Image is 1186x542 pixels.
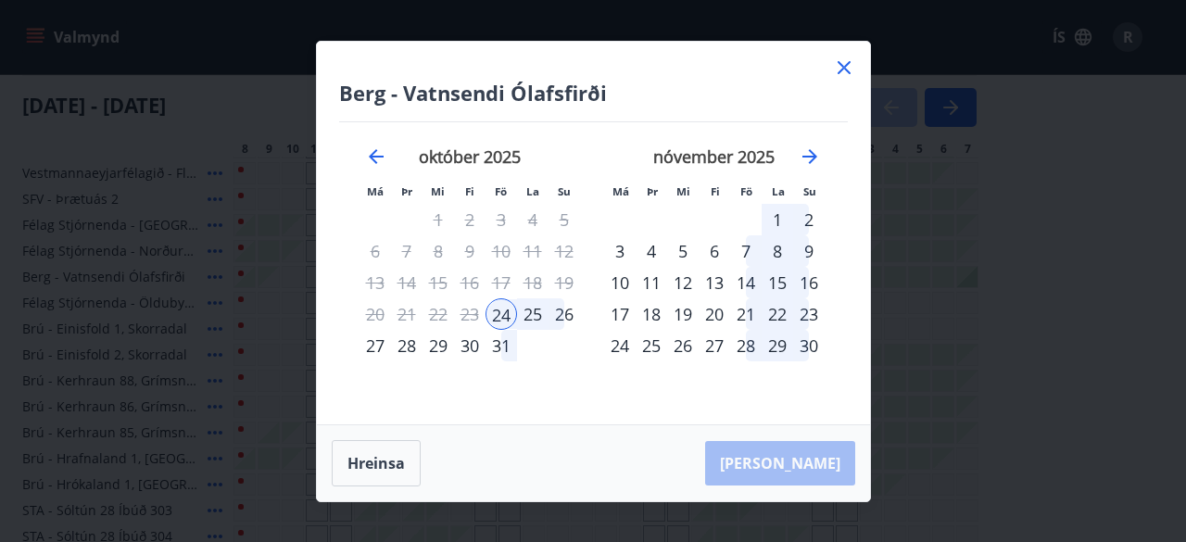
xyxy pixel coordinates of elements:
div: 24 [604,330,636,361]
td: Not available. þriðjudagur, 21. október 2025 [391,298,423,330]
td: Choose laugardagur, 15. nóvember 2025 as your check-out date. It’s available. [762,267,793,298]
small: Fö [740,184,752,198]
td: Choose laugardagur, 1. nóvember 2025 as your check-out date. It’s available. [762,204,793,235]
td: Choose fimmtudagur, 30. október 2025 as your check-out date. It’s available. [454,330,486,361]
h4: Berg - Vatnsendi Ólafsfirði [339,79,848,107]
div: 21 [730,298,762,330]
td: Not available. föstudagur, 17. október 2025 [486,267,517,298]
div: Move forward to switch to the next month. [799,145,821,168]
td: Choose fimmtudagur, 6. nóvember 2025 as your check-out date. It’s available. [699,235,730,267]
td: Choose þriðjudagur, 11. nóvember 2025 as your check-out date. It’s available. [636,267,667,298]
div: 20 [699,298,730,330]
div: 24 [486,298,517,330]
td: Choose föstudagur, 31. október 2025 as your check-out date. It’s available. [486,330,517,361]
div: 3 [604,235,636,267]
small: Su [803,184,816,198]
td: Choose mánudagur, 3. nóvember 2025 as your check-out date. It’s available. [604,235,636,267]
small: Má [367,184,384,198]
div: 15 [762,267,793,298]
td: Choose sunnudagur, 2. nóvember 2025 as your check-out date. It’s available. [793,204,825,235]
td: Not available. miðvikudagur, 22. október 2025 [423,298,454,330]
td: Choose föstudagur, 7. nóvember 2025 as your check-out date. It’s available. [730,235,762,267]
div: 29 [762,330,793,361]
td: Choose mánudagur, 27. október 2025 as your check-out date. It’s available. [360,330,391,361]
td: Not available. fimmtudagur, 16. október 2025 [454,267,486,298]
small: La [772,184,785,198]
div: 10 [604,267,636,298]
div: Aðeins útritun í boði [454,235,486,267]
small: Þr [401,184,412,198]
div: 13 [699,267,730,298]
td: Not available. sunnudagur, 19. október 2025 [549,267,580,298]
small: Mi [676,184,690,198]
div: 5 [667,235,699,267]
div: 29 [423,330,454,361]
small: Mi [431,184,445,198]
div: 1 [762,204,793,235]
div: 25 [636,330,667,361]
td: Not available. mánudagur, 13. október 2025 [360,267,391,298]
td: Choose miðvikudagur, 19. nóvember 2025 as your check-out date. It’s available. [667,298,699,330]
div: 18 [636,298,667,330]
td: Choose föstudagur, 28. nóvember 2025 as your check-out date. It’s available. [730,330,762,361]
div: 4 [636,235,667,267]
small: Fi [711,184,720,198]
td: Not available. mánudagur, 20. október 2025 [360,298,391,330]
td: Choose laugardagur, 8. nóvember 2025 as your check-out date. It’s available. [762,235,793,267]
div: 11 [636,267,667,298]
td: Choose mánudagur, 10. nóvember 2025 as your check-out date. It’s available. [604,267,636,298]
div: 7 [730,235,762,267]
td: Choose fimmtudagur, 13. nóvember 2025 as your check-out date. It’s available. [699,267,730,298]
div: 22 [762,298,793,330]
div: Calendar [339,122,848,402]
td: Choose miðvikudagur, 5. nóvember 2025 as your check-out date. It’s available. [667,235,699,267]
small: La [526,184,539,198]
td: Choose miðvikudagur, 12. nóvember 2025 as your check-out date. It’s available. [667,267,699,298]
td: Not available. fimmtudagur, 2. október 2025 [454,204,486,235]
div: 28 [391,330,423,361]
div: 8 [762,235,793,267]
td: Not available. miðvikudagur, 8. október 2025 [423,235,454,267]
td: Not available. miðvikudagur, 15. október 2025 [423,267,454,298]
div: 6 [699,235,730,267]
td: Not available. föstudagur, 10. október 2025 [486,235,517,267]
div: 19 [667,298,699,330]
td: Not available. miðvikudagur, 1. október 2025 [423,204,454,235]
div: 26 [549,298,580,330]
td: Choose laugardagur, 29. nóvember 2025 as your check-out date. It’s available. [762,330,793,361]
div: 26 [667,330,699,361]
small: Fö [495,184,507,198]
td: Not available. sunnudagur, 12. október 2025 [549,235,580,267]
div: 27 [360,330,391,361]
div: 14 [730,267,762,298]
td: Choose mánudagur, 17. nóvember 2025 as your check-out date. It’s available. [604,298,636,330]
td: Not available. þriðjudagur, 14. október 2025 [391,267,423,298]
td: Choose fimmtudagur, 27. nóvember 2025 as your check-out date. It’s available. [699,330,730,361]
div: Move backward to switch to the previous month. [365,145,387,168]
td: Selected as start date. föstudagur, 24. október 2025 [486,298,517,330]
td: Choose laugardagur, 22. nóvember 2025 as your check-out date. It’s available. [762,298,793,330]
td: Not available. föstudagur, 3. október 2025 [486,204,517,235]
td: Not available. laugardagur, 11. október 2025 [517,235,549,267]
td: Not available. fimmtudagur, 23. október 2025 [454,298,486,330]
td: Choose fimmtudagur, 20. nóvember 2025 as your check-out date. It’s available. [699,298,730,330]
td: Not available. sunnudagur, 5. október 2025 [549,204,580,235]
div: Aðeins útritun í boði [454,267,486,298]
div: 30 [454,330,486,361]
td: Not available. þriðjudagur, 7. október 2025 [391,235,423,267]
td: Choose sunnudagur, 26. október 2025 as your check-out date. It’s available. [549,298,580,330]
td: Choose sunnudagur, 23. nóvember 2025 as your check-out date. It’s available. [793,298,825,330]
div: 31 [486,330,517,361]
td: Choose miðvikudagur, 26. nóvember 2025 as your check-out date. It’s available. [667,330,699,361]
td: Choose þriðjudagur, 25. nóvember 2025 as your check-out date. It’s available. [636,330,667,361]
td: Choose þriðjudagur, 18. nóvember 2025 as your check-out date. It’s available. [636,298,667,330]
td: Choose sunnudagur, 16. nóvember 2025 as your check-out date. It’s available. [793,267,825,298]
td: Choose sunnudagur, 30. nóvember 2025 as your check-out date. It’s available. [793,330,825,361]
strong: október 2025 [419,145,521,168]
td: Not available. laugardagur, 18. október 2025 [517,267,549,298]
small: Þr [647,184,658,198]
div: 27 [699,330,730,361]
div: 30 [793,330,825,361]
div: 9 [793,235,825,267]
div: 17 [604,298,636,330]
